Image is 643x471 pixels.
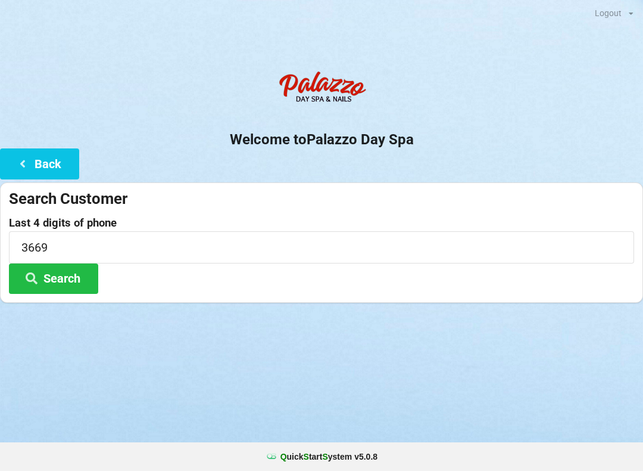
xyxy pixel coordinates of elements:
input: 0000 [9,231,634,263]
b: uick tart ystem v 5.0.8 [280,451,377,463]
img: PalazzoDaySpaNails-Logo.png [274,65,369,113]
button: Search [9,264,98,294]
span: S [322,452,327,461]
span: Q [280,452,287,461]
img: favicon.ico [266,451,277,463]
label: Last 4 digits of phone [9,217,634,229]
div: Search Customer [9,189,634,209]
div: Logout [595,9,622,17]
span: S [304,452,309,461]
